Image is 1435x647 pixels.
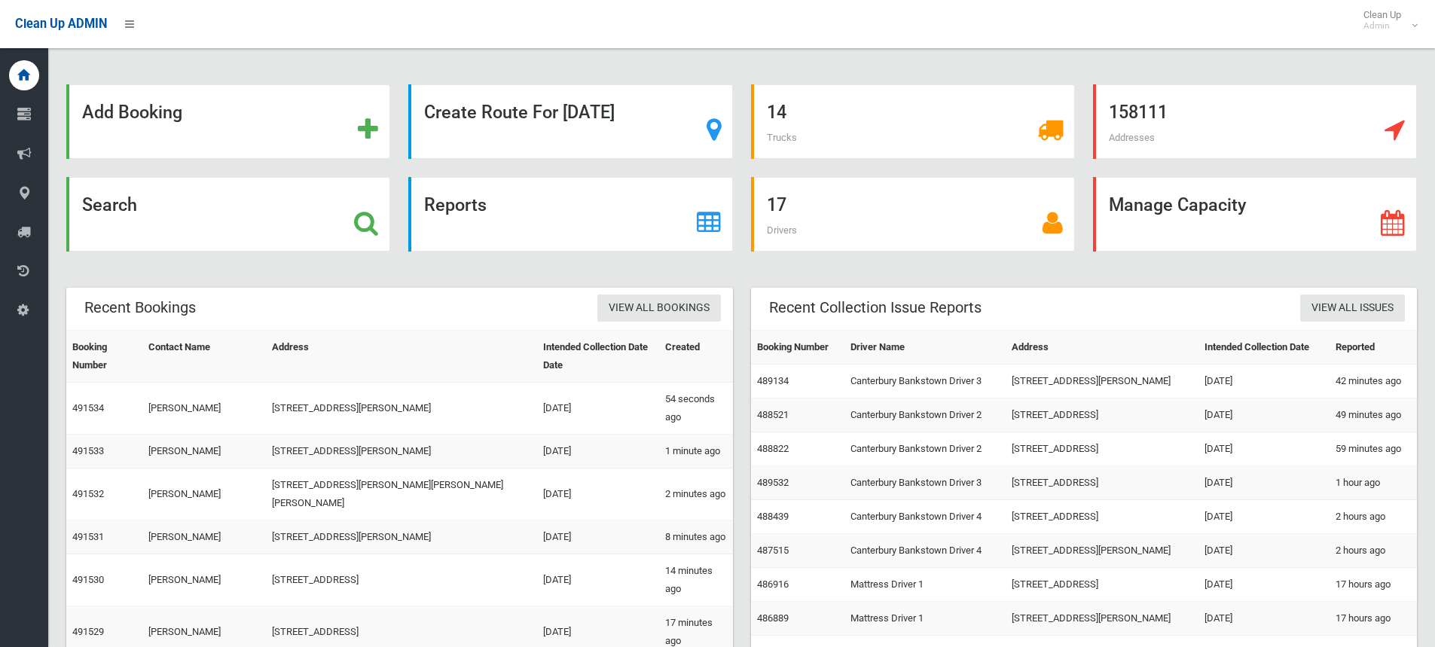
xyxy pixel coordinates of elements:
td: 2 minutes ago [659,468,733,520]
a: 491534 [72,402,104,414]
span: Drivers [767,224,797,236]
header: Recent Bookings [66,293,214,322]
a: 488822 [757,443,789,454]
th: Driver Name [844,331,1006,365]
header: Recent Collection Issue Reports [751,293,1000,322]
td: Canterbury Bankstown Driver 4 [844,534,1006,568]
td: 14 minutes ago [659,554,733,606]
a: Reports [408,177,732,252]
td: [STREET_ADDRESS] [1006,568,1198,602]
a: 489134 [757,375,789,386]
strong: Add Booking [82,102,182,123]
strong: Reports [424,194,487,215]
strong: 14 [767,102,786,123]
th: Address [266,331,538,383]
td: [STREET_ADDRESS][PERSON_NAME] [1006,365,1198,398]
td: [STREET_ADDRESS] [1006,398,1198,432]
td: [DATE] [1198,365,1330,398]
td: [STREET_ADDRESS] [1006,466,1198,500]
a: 486916 [757,578,789,590]
a: 486889 [757,612,789,624]
a: 488439 [757,511,789,522]
small: Admin [1363,20,1401,32]
td: 2 hours ago [1330,534,1417,568]
td: [STREET_ADDRESS][PERSON_NAME] [266,435,538,468]
td: [DATE] [1198,534,1330,568]
td: Canterbury Bankstown Driver 2 [844,398,1006,432]
a: 158111 Addresses [1093,84,1417,159]
td: [PERSON_NAME] [142,520,266,554]
a: View All Bookings [597,295,721,322]
td: [DATE] [1198,398,1330,432]
span: Clean Up [1356,9,1416,32]
td: Mattress Driver 1 [844,602,1006,636]
td: Mattress Driver 1 [844,568,1006,602]
a: Add Booking [66,84,390,159]
td: Canterbury Bankstown Driver 2 [844,432,1006,466]
td: [STREET_ADDRESS][PERSON_NAME] [266,383,538,435]
td: [DATE] [1198,568,1330,602]
span: Addresses [1109,132,1155,143]
td: [STREET_ADDRESS][PERSON_NAME][PERSON_NAME][PERSON_NAME] [266,468,538,520]
td: [STREET_ADDRESS][PERSON_NAME] [1006,602,1198,636]
a: 491529 [72,626,104,637]
td: Canterbury Bankstown Driver 3 [844,466,1006,500]
td: [STREET_ADDRESS] [266,554,538,606]
th: Intended Collection Date [1198,331,1330,365]
a: Search [66,177,390,252]
a: View All Issues [1300,295,1405,322]
td: [PERSON_NAME] [142,468,266,520]
td: Canterbury Bankstown Driver 4 [844,500,1006,534]
strong: 158111 [1109,102,1168,123]
a: 17 Drivers [751,177,1075,252]
td: 2 hours ago [1330,500,1417,534]
td: [STREET_ADDRESS] [1006,432,1198,466]
a: 491533 [72,445,104,456]
a: Create Route For [DATE] [408,84,732,159]
strong: Create Route For [DATE] [424,102,615,123]
td: 1 minute ago [659,435,733,468]
a: 491532 [72,488,104,499]
a: 491530 [72,574,104,585]
td: 17 hours ago [1330,602,1417,636]
td: 54 seconds ago [659,383,733,435]
td: 49 minutes ago [1330,398,1417,432]
a: 487515 [757,545,789,556]
td: [DATE] [1198,432,1330,466]
td: [DATE] [1198,602,1330,636]
th: Address [1006,331,1198,365]
td: Canterbury Bankstown Driver 3 [844,365,1006,398]
td: 1 hour ago [1330,466,1417,500]
strong: Manage Capacity [1109,194,1246,215]
th: Booking Number [66,331,142,383]
td: [DATE] [537,435,658,468]
th: Contact Name [142,331,266,383]
td: 59 minutes ago [1330,432,1417,466]
th: Intended Collection Date Date [537,331,658,383]
td: [DATE] [1198,500,1330,534]
a: Manage Capacity [1093,177,1417,252]
td: [DATE] [537,554,658,606]
td: [STREET_ADDRESS] [1006,500,1198,534]
td: [STREET_ADDRESS][PERSON_NAME] [266,520,538,554]
th: Booking Number [751,331,845,365]
td: [DATE] [537,468,658,520]
strong: 17 [767,194,786,215]
td: [PERSON_NAME] [142,554,266,606]
td: 17 hours ago [1330,568,1417,602]
span: Clean Up ADMIN [15,17,107,31]
a: 14 Trucks [751,84,1075,159]
td: [DATE] [537,383,658,435]
td: 42 minutes ago [1330,365,1417,398]
td: [DATE] [537,520,658,554]
td: [PERSON_NAME] [142,383,266,435]
td: [STREET_ADDRESS][PERSON_NAME] [1006,534,1198,568]
td: [PERSON_NAME] [142,435,266,468]
a: 488521 [757,409,789,420]
th: Created [659,331,733,383]
th: Reported [1330,331,1417,365]
a: 489532 [757,477,789,488]
a: 491531 [72,531,104,542]
span: Trucks [767,132,797,143]
td: [DATE] [1198,466,1330,500]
